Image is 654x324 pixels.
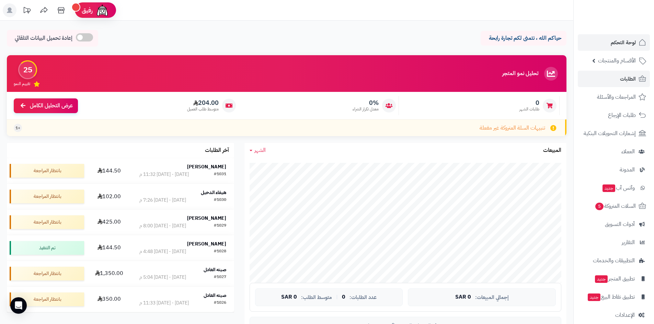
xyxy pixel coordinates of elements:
span: إجمالي المبيعات: [475,295,509,300]
a: إشعارات التحويلات البنكية [578,125,650,142]
span: التطبيقات والخدمات [593,256,635,265]
div: [DATE] - [DATE] 7:26 م [139,197,186,204]
span: | [336,295,338,300]
strong: [PERSON_NAME] [187,240,226,248]
span: 0 SAR [455,294,471,300]
span: الطلبات [620,74,636,84]
a: طلبات الإرجاع [578,107,650,123]
span: 0 [342,294,345,300]
span: إشعارات التحويلات البنكية [584,129,636,138]
span: أدوات التسويق [605,219,635,229]
span: 0 SAR [281,294,297,300]
a: تحديثات المنصة [18,3,35,19]
span: جديد [603,184,615,192]
span: متوسط الطلب: [301,295,332,300]
td: 350.00 [87,287,131,312]
td: 102.00 [87,184,131,209]
a: المراجعات والأسئلة [578,89,650,105]
strong: [PERSON_NAME] [187,215,226,222]
div: بانتظار المراجعة [10,267,84,280]
span: الأقسام والمنتجات [598,56,636,65]
span: طلبات الإرجاع [608,110,636,120]
span: متوسط طلب العميل [187,106,219,112]
img: ai-face.png [95,3,109,17]
span: 0% [353,99,379,107]
span: رفيق [82,6,93,14]
a: أدوات التسويق [578,216,650,232]
span: معدل تكرار الشراء [353,106,379,112]
div: #1026 [214,300,226,307]
span: العملاء [621,147,635,156]
strong: صيته العادل [204,292,226,299]
a: السلات المتروكة5 [578,198,650,214]
span: وآتس آب [602,183,635,193]
strong: هيفاء الدخيل [201,189,226,196]
div: [DATE] - [DATE] 11:33 م [139,300,189,307]
span: لوحة التحكم [611,38,636,47]
div: [DATE] - [DATE] 5:04 م [139,274,186,281]
span: 0 [519,99,539,107]
span: 204.00 [187,99,219,107]
td: 1,350.00 [87,261,131,286]
div: #1028 [214,248,226,255]
div: بانتظار المراجعة [10,190,84,203]
span: 5 [595,203,604,210]
span: تطبيق نقاط البيع [587,292,635,302]
span: تنبيهات السلة المتروكة غير مفعلة [480,124,545,132]
span: طلبات الشهر [519,106,539,112]
span: الشهر [254,146,266,154]
span: +1 [15,125,20,131]
h3: المبيعات [543,147,561,154]
div: بانتظار المراجعة [10,215,84,229]
div: [DATE] - [DATE] 8:00 م [139,223,186,229]
span: تطبيق المتجر [594,274,635,284]
span: المراجعات والأسئلة [597,92,636,102]
a: عرض التحليل الكامل [14,98,78,113]
span: المدونة [620,165,635,175]
h3: آخر الطلبات [205,147,229,154]
a: لوحة التحكم [578,34,650,51]
div: تم التنفيذ [10,241,84,255]
a: الإعدادات [578,307,650,323]
a: الطلبات [578,71,650,87]
div: #1031 [214,171,226,178]
div: [DATE] - [DATE] 4:48 م [139,248,186,255]
span: إعادة تحميل البيانات التلقائي [15,34,72,42]
div: بانتظار المراجعة [10,292,84,306]
div: [DATE] - [DATE] 11:32 م [139,171,189,178]
td: 425.00 [87,209,131,235]
a: المدونة [578,161,650,178]
div: #1027 [214,274,226,281]
span: جديد [595,275,608,283]
a: الشهر [250,146,266,154]
img: logo-2.png [607,19,647,34]
td: 144.50 [87,158,131,183]
a: التطبيقات والخدمات [578,252,650,269]
a: تطبيق نقاط البيعجديد [578,289,650,305]
a: العملاء [578,143,650,160]
div: بانتظار المراجعة [10,164,84,178]
span: تقييم النمو [14,81,30,87]
strong: صيته العادل [204,266,226,273]
span: عدد الطلبات: [349,295,377,300]
div: Open Intercom Messenger [10,297,27,314]
strong: [PERSON_NAME] [187,163,226,170]
td: 144.50 [87,235,131,261]
span: جديد [588,293,600,301]
a: تطبيق المتجرجديد [578,271,650,287]
span: الإعدادات [615,310,635,320]
a: التقارير [578,234,650,251]
div: #1030 [214,197,226,204]
a: وآتس آبجديد [578,180,650,196]
h3: تحليل نمو المتجر [502,71,538,77]
span: السلات المتروكة [595,201,636,211]
span: التقارير [622,238,635,247]
span: عرض التحليل الكامل [30,102,73,110]
p: حياكم الله ، نتمنى لكم تجارة رابحة [486,34,561,42]
div: #1029 [214,223,226,229]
